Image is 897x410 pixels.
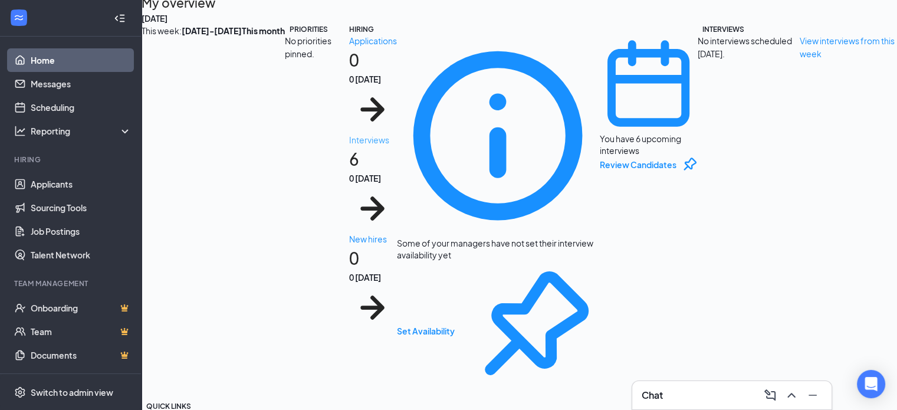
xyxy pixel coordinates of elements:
[698,34,799,60] div: No interviews scheduled [DATE].
[14,278,129,288] div: Team Management
[599,34,698,401] a: CalendarNewYou have 6 upcoming interviewsReview CandidatesPin
[349,133,396,146] div: Interviews
[599,34,698,173] div: You have 6 upcoming interviews
[857,370,885,398] div: Open Intercom Messenger
[396,34,599,237] svg: Info
[349,133,396,232] a: Interviews60 [DATE]ArrowRight
[599,133,698,156] div: You have 6 upcoming interviews
[761,386,780,405] button: ComposeMessage
[349,271,396,283] div: 0 [DATE]
[242,24,285,37] b: This month
[349,86,396,133] svg: ArrowRight
[349,232,396,332] a: New hires00 [DATE]ArrowRight
[14,155,129,165] div: Hiring
[182,24,242,37] b: [DATE] - [DATE]
[142,24,242,37] div: This week :
[31,48,132,72] a: Home
[763,388,777,402] svg: ComposeMessage
[599,34,698,133] svg: CalendarNew
[702,24,744,34] div: INTERVIEWS
[349,146,396,232] h1: 6
[31,72,132,96] a: Messages
[396,34,599,401] div: Some of your managers have not set their interview availability yet
[349,284,396,332] svg: ArrowRight
[31,125,132,137] div: Reporting
[31,367,132,391] a: SurveysCrown
[349,24,373,34] div: HIRING
[396,324,454,337] button: Set Availability
[806,388,820,402] svg: Minimize
[681,156,698,173] svg: Pin
[349,172,396,184] div: 0 [DATE]
[396,237,599,261] div: Some of your managers have not set their interview availability yet
[803,386,822,405] button: Minimize
[14,125,26,137] svg: Analysis
[349,34,396,133] a: Applications00 [DATE]ArrowRight
[290,24,328,34] div: PRIORITIES
[349,34,396,47] div: Applications
[31,343,132,367] a: DocumentsCrown
[349,245,396,332] h1: 0
[31,219,132,243] a: Job Postings
[799,34,897,60] a: View interviews from this week
[784,388,799,402] svg: ChevronUp
[31,320,132,343] a: TeamCrown
[31,172,132,196] a: Applicants
[349,185,396,232] svg: ArrowRight
[459,261,599,401] svg: Pin
[396,34,599,401] a: InfoSome of your managers have not set their interview availability yetSet AvailabilityPin
[14,386,26,398] svg: Settings
[31,386,113,398] div: Switch to admin view
[349,232,396,245] div: New hires
[349,47,396,133] h1: 0
[31,243,132,267] a: Talent Network
[31,296,132,320] a: OnboardingCrown
[13,12,25,24] svg: WorkstreamLogo
[349,73,396,85] div: 0 [DATE]
[782,386,801,405] button: ChevronUp
[642,389,663,402] h3: Chat
[599,158,676,171] button: Review Candidates
[31,196,132,219] a: Sourcing Tools
[31,96,132,119] a: Scheduling
[285,34,349,60] div: No priorities pinned.
[114,12,126,24] svg: Collapse
[142,12,897,24] div: [DATE]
